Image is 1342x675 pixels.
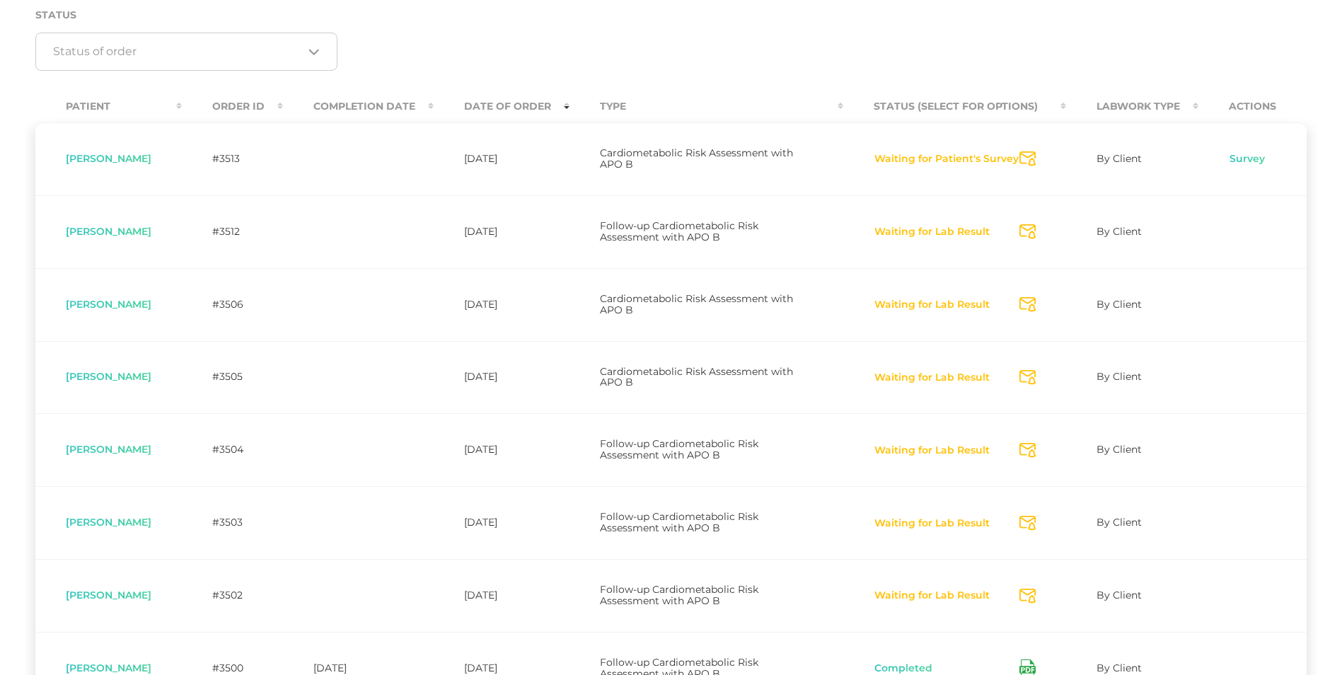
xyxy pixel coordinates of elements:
span: By Client [1097,298,1142,311]
svg: Send Notification [1019,297,1036,312]
svg: Send Notification [1019,589,1036,604]
td: [DATE] [434,122,569,195]
td: [DATE] [434,413,569,486]
input: Search for option [53,45,303,59]
svg: Send Notification [1019,443,1036,458]
span: [PERSON_NAME] [66,152,151,165]
span: [PERSON_NAME] [66,370,151,383]
svg: Send Notification [1019,516,1036,531]
td: #3502 [182,559,283,632]
td: #3512 [182,195,283,268]
td: [DATE] [434,268,569,341]
button: Waiting for Patient's Survey [874,152,1019,166]
span: [PERSON_NAME] [66,298,151,311]
span: [PERSON_NAME] [66,662,151,674]
span: By Client [1097,516,1142,529]
th: Labwork Type : activate to sort column ascending [1066,91,1198,122]
td: #3506 [182,268,283,341]
a: Survey [1229,152,1266,166]
span: [PERSON_NAME] [66,589,151,601]
th: Order ID : activate to sort column ascending [182,91,283,122]
span: Cardiometabolic Risk Assessment with APO B [600,292,793,316]
span: Follow-up Cardiometabolic Risk Assessment with APO B [600,583,758,607]
span: [PERSON_NAME] [66,516,151,529]
span: Cardiometabolic Risk Assessment with APO B [600,146,793,171]
td: #3503 [182,486,283,559]
div: Search for option [35,33,337,71]
button: Waiting for Lab Result [874,225,990,239]
td: [DATE] [434,486,569,559]
button: Waiting for Lab Result [874,371,990,385]
span: Follow-up Cardiometabolic Risk Assessment with APO B [600,219,758,243]
th: Type : activate to sort column ascending [569,91,843,122]
span: Follow-up Cardiometabolic Risk Assessment with APO B [600,437,758,461]
td: #3513 [182,122,283,195]
th: Date Of Order : activate to sort column ascending [434,91,569,122]
svg: Send Notification [1019,151,1036,166]
span: By Client [1097,662,1142,674]
td: #3505 [182,341,283,414]
th: Status (Select for Options) : activate to sort column ascending [843,91,1066,122]
span: By Client [1097,225,1142,238]
td: [DATE] [434,341,569,414]
th: Actions [1198,91,1307,122]
button: Waiting for Lab Result [874,589,990,603]
span: Follow-up Cardiometabolic Risk Assessment with APO B [600,510,758,534]
button: Waiting for Lab Result [874,298,990,312]
th: Patient : activate to sort column ascending [35,91,182,122]
td: [DATE] [434,559,569,632]
button: Waiting for Lab Result [874,517,990,531]
th: Completion Date : activate to sort column ascending [283,91,434,122]
svg: Send Notification [1019,370,1036,385]
span: [PERSON_NAME] [66,443,151,456]
span: By Client [1097,589,1142,601]
td: #3504 [182,413,283,486]
span: Cardiometabolic Risk Assessment with APO B [600,365,793,389]
label: Status [35,9,76,21]
span: By Client [1097,370,1142,383]
span: By Client [1097,443,1142,456]
span: By Client [1097,152,1142,165]
button: Waiting for Lab Result [874,444,990,458]
span: [PERSON_NAME] [66,225,151,238]
td: [DATE] [434,195,569,268]
svg: Send Notification [1019,224,1036,239]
